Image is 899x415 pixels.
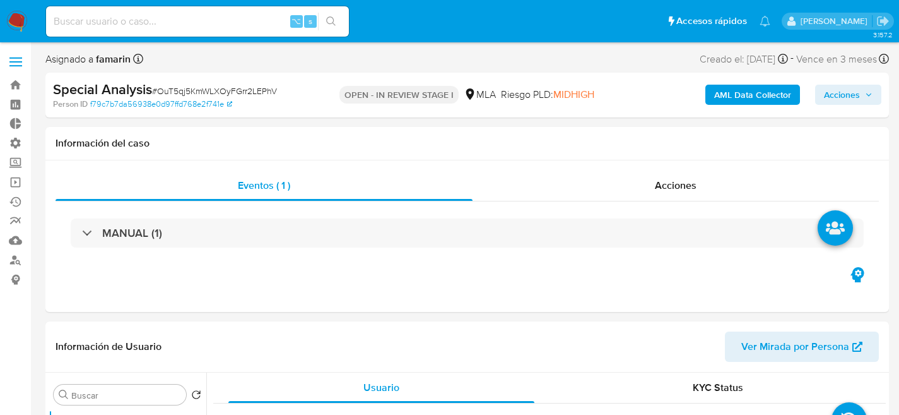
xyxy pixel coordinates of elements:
[45,52,131,66] span: Asignado a
[71,219,864,248] div: MANUAL (1)
[700,51,788,68] div: Creado el: [DATE]
[876,15,890,28] a: Salir
[238,178,290,193] span: Eventos ( 1 )
[796,52,877,66] span: Vence en 3 meses
[676,15,747,28] span: Accesos rápidos
[725,332,879,362] button: Ver Mirada por Persona
[464,88,496,102] div: MLA
[705,85,800,105] button: AML Data Collector
[318,13,344,30] button: search-icon
[191,390,201,404] button: Volver al orden por defecto
[553,87,594,102] span: MIDHIGH
[815,85,881,105] button: Acciones
[760,16,770,27] a: Notificaciones
[56,137,879,150] h1: Información del caso
[53,79,152,99] b: Special Analysis
[363,380,399,395] span: Usuario
[53,99,88,110] b: Person ID
[501,88,594,102] span: Riesgo PLD:
[90,99,232,110] a: f79c7b7da56938e0d97ffd768e2f741e
[152,85,277,97] span: # OuT5qj5KmWLXOyFGrr2LEPhV
[741,332,849,362] span: Ver Mirada por Persona
[693,380,743,395] span: KYC Status
[46,13,349,30] input: Buscar usuario o caso...
[655,178,696,193] span: Acciones
[102,226,162,240] h3: MANUAL (1)
[93,52,131,66] b: famarin
[824,85,860,105] span: Acciones
[56,340,162,353] h1: Información de Usuario
[339,86,459,104] p: OPEN - IN REVIEW STAGE I
[71,390,181,401] input: Buscar
[291,15,301,27] span: ⌥
[308,15,312,27] span: s
[790,51,794,68] span: -
[714,85,791,105] b: AML Data Collector
[59,390,69,400] button: Buscar
[801,15,872,27] p: facundo.marin@mercadolibre.com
